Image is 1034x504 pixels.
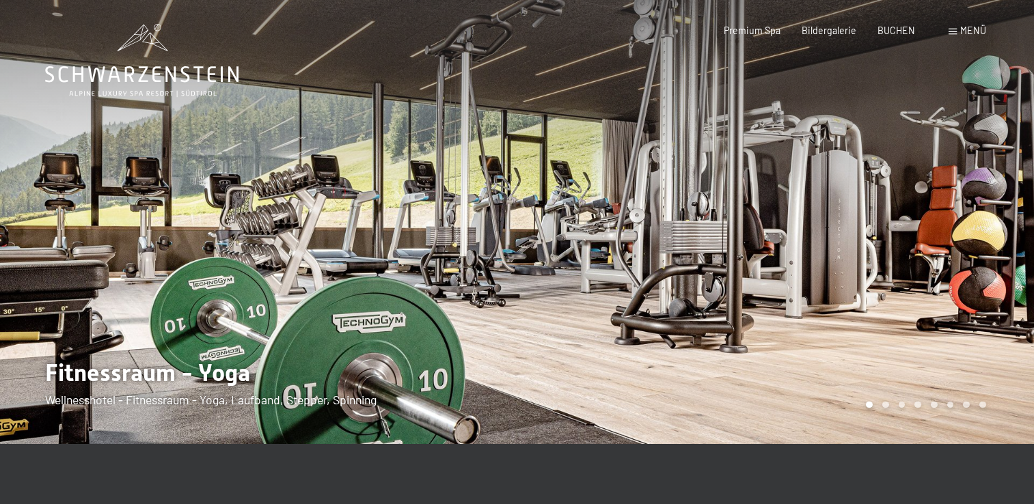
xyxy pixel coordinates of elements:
div: Carousel Page 6 [947,402,954,408]
div: Carousel Page 3 [899,402,906,408]
a: Bildergalerie [802,25,856,36]
a: Premium Spa [724,25,780,36]
div: Carousel Page 5 [931,402,938,408]
div: Carousel Pagination [861,402,985,408]
div: Carousel Page 7 [963,402,970,408]
div: Carousel Page 8 [979,402,986,408]
div: Carousel Page 4 [914,402,921,408]
span: Menü [960,25,986,36]
div: Carousel Page 2 [882,402,889,408]
div: Carousel Page 1 (Current Slide) [866,402,873,408]
a: BUCHEN [877,25,915,36]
